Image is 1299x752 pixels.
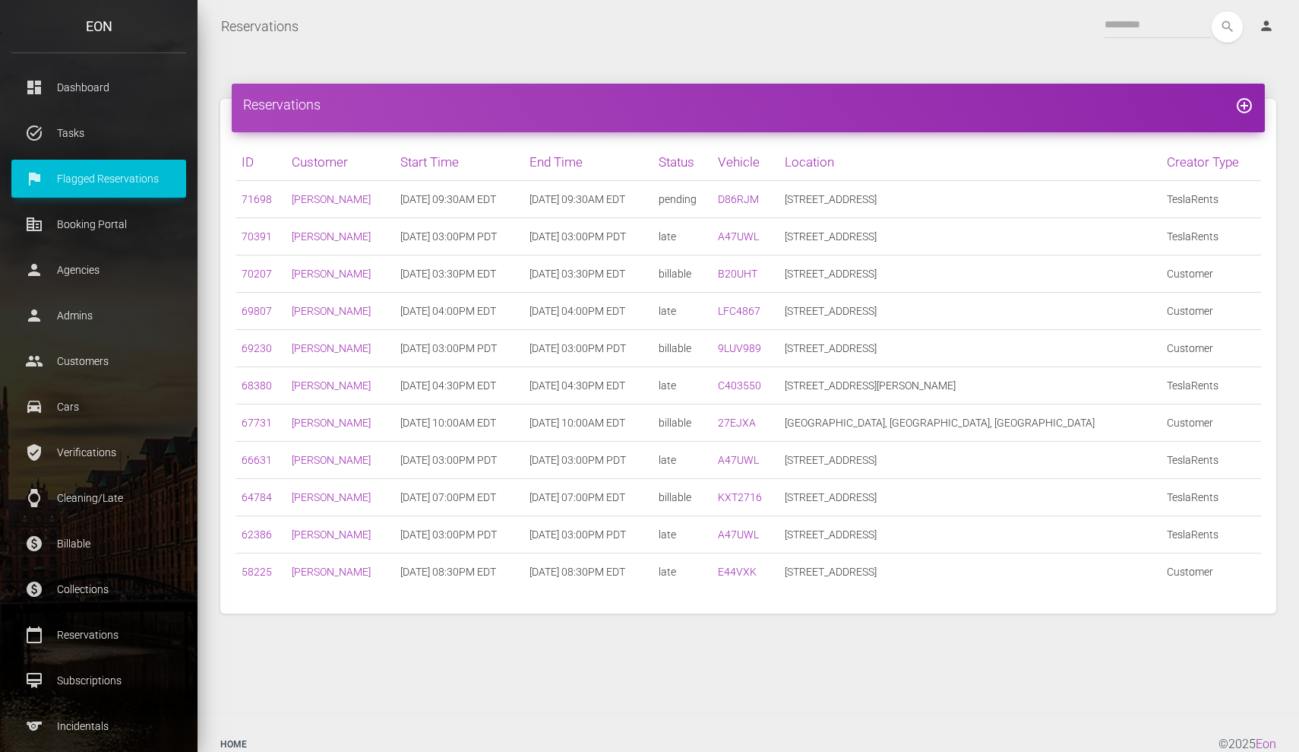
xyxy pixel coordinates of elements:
p: Billable [23,532,175,555]
th: End Time [523,144,653,181]
td: [DATE] 03:00PM PDT [523,516,653,554]
td: late [653,218,712,255]
a: verified_user Verifications [11,433,186,471]
p: Customers [23,350,175,373]
p: Tasks [23,122,175,144]
a: calendar_today Reservations [11,616,186,654]
p: Admins [23,304,175,327]
td: TeslaRents [1161,218,1261,255]
td: [DATE] 10:00AM EDT [394,405,523,442]
td: late [653,554,712,591]
td: [DATE] 03:00PM PDT [394,442,523,479]
td: [STREET_ADDRESS] [779,442,1161,479]
th: Creator Type [1161,144,1261,181]
td: [STREET_ADDRESS] [779,293,1161,330]
td: [DATE] 10:00AM EDT [523,405,653,442]
th: Status [653,144,712,181]
a: flag Flagged Reservations [11,160,186,198]
td: [DATE] 03:30PM EDT [394,255,523,293]
a: 58225 [242,566,272,578]
td: [STREET_ADDRESS] [779,330,1161,367]
a: person [1247,11,1288,42]
td: [STREET_ADDRESS] [779,218,1161,255]
a: paid Collections [11,570,186,608]
a: C403550 [718,379,761,392]
p: Cars [23,395,175,418]
a: 9LUV989 [718,342,761,354]
td: [DATE] 08:30PM EDT [394,554,523,591]
p: Dashboard [23,76,175,99]
td: billable [653,405,712,442]
a: paid Billable [11,525,186,563]
td: [DATE] 03:00PM PDT [394,330,523,367]
a: 64784 [242,491,272,503]
a: 27EJXA [718,417,756,429]
p: Flagged Reservations [23,167,175,190]
a: 68380 [242,379,272,392]
a: [PERSON_NAME] [292,305,371,317]
td: Customer [1161,255,1261,293]
td: late [653,367,712,405]
a: [PERSON_NAME] [292,193,371,205]
a: [PERSON_NAME] [292,417,371,429]
i: add_circle_outline [1235,97,1253,115]
td: Customer [1161,405,1261,442]
a: 69230 [242,342,272,354]
a: 70391 [242,230,272,243]
td: [DATE] 04:00PM EDT [394,293,523,330]
td: [STREET_ADDRESS] [779,479,1161,516]
td: TeslaRents [1161,367,1261,405]
p: Cleaning/Late [23,487,175,509]
td: pending [653,181,712,218]
a: KXT2716 [718,491,762,503]
td: [DATE] 04:30PM EDT [394,367,523,405]
p: Booking Portal [23,213,175,236]
td: [STREET_ADDRESS] [779,181,1161,218]
td: billable [653,479,712,516]
a: [PERSON_NAME] [292,454,371,466]
a: 62386 [242,528,272,541]
a: 71698 [242,193,272,205]
th: Vehicle [712,144,779,181]
i: person [1259,18,1274,33]
td: Customer [1161,554,1261,591]
a: [PERSON_NAME] [292,491,371,503]
td: [STREET_ADDRESS] [779,554,1161,591]
a: B20UHT [718,268,757,280]
th: Start Time [394,144,523,181]
a: drive_eta Cars [11,388,186,426]
p: Reservations [23,623,175,646]
td: [DATE] 03:00PM PDT [394,218,523,255]
td: TeslaRents [1161,516,1261,554]
p: Incidentals [23,715,175,738]
p: Subscriptions [23,669,175,692]
a: sports Incidentals [11,707,186,745]
a: A47UWL [718,528,759,541]
td: [DATE] 07:00PM EDT [394,479,523,516]
td: [DATE] 03:00PM PDT [523,330,653,367]
a: [PERSON_NAME] [292,342,371,354]
td: [STREET_ADDRESS][PERSON_NAME] [779,367,1161,405]
a: person Agencies [11,251,186,289]
td: TeslaRents [1161,181,1261,218]
td: Customer [1161,330,1261,367]
button: search [1212,11,1243,43]
a: dashboard Dashboard [11,68,186,106]
td: billable [653,255,712,293]
a: Eon [1256,737,1276,751]
h4: Reservations [243,95,1253,114]
td: TeslaRents [1161,479,1261,516]
a: [PERSON_NAME] [292,268,371,280]
p: Agencies [23,259,175,281]
td: [DATE] 03:00PM PDT [523,442,653,479]
th: Customer [286,144,393,181]
td: [STREET_ADDRESS] [779,516,1161,554]
p: Collections [23,578,175,601]
td: late [653,516,712,554]
td: [GEOGRAPHIC_DATA], [GEOGRAPHIC_DATA], [GEOGRAPHIC_DATA] [779,405,1161,442]
a: [PERSON_NAME] [292,230,371,243]
a: corporate_fare Booking Portal [11,205,186,243]
td: [DATE] 09:30AM EDT [523,181,653,218]
td: late [653,293,712,330]
a: add_circle_outline [1235,97,1253,113]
